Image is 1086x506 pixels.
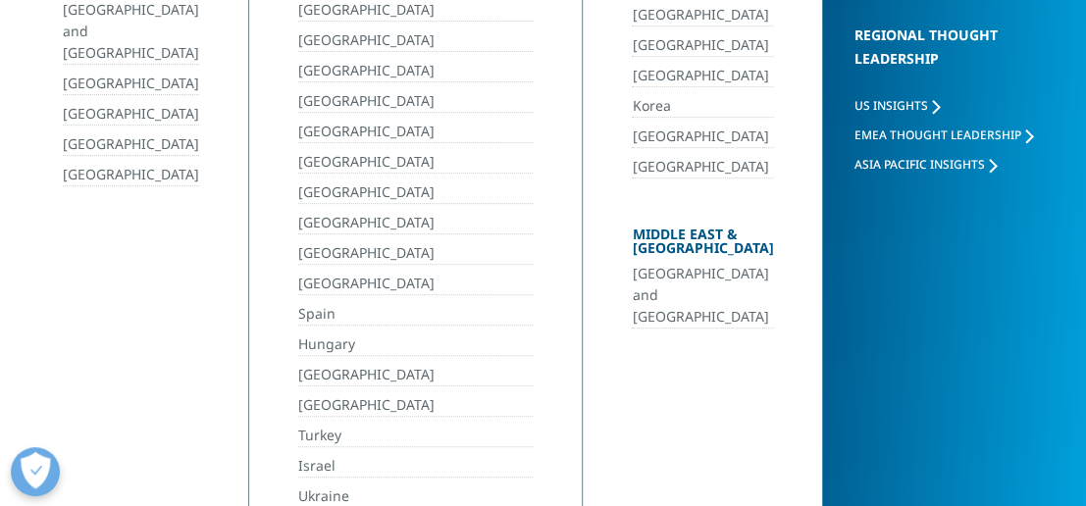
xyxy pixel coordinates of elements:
[853,24,1055,95] div: Regional Thought Leadership
[632,156,773,178] a: [GEOGRAPHIC_DATA]
[298,212,533,234] a: [GEOGRAPHIC_DATA]
[298,273,533,295] a: [GEOGRAPHIC_DATA]
[853,156,984,173] span: Asia Pacific Insights
[63,103,199,126] a: [GEOGRAPHIC_DATA]
[298,90,533,113] a: [GEOGRAPHIC_DATA]
[298,333,533,356] a: Hungary
[298,242,533,265] a: [GEOGRAPHIC_DATA]
[632,34,773,57] a: [GEOGRAPHIC_DATA]
[632,228,773,263] div: Middle East & [GEOGRAPHIC_DATA]
[63,73,199,95] a: [GEOGRAPHIC_DATA]
[298,425,533,447] a: Turkey
[632,4,773,26] a: [GEOGRAPHIC_DATA]
[11,447,60,496] button: Open Preferences
[632,263,773,329] a: [GEOGRAPHIC_DATA] and [GEOGRAPHIC_DATA]
[298,151,533,174] a: [GEOGRAPHIC_DATA]
[632,126,773,148] a: [GEOGRAPHIC_DATA]
[632,65,773,87] a: [GEOGRAPHIC_DATA]
[63,133,199,156] a: [GEOGRAPHIC_DATA]
[853,126,1020,143] span: EMEA Thought Leadership
[632,95,773,118] a: Korea
[853,156,997,173] a: Asia Pacific Insights
[298,455,533,478] a: Israel
[298,60,533,82] a: [GEOGRAPHIC_DATA]
[298,394,533,417] a: [GEOGRAPHIC_DATA]
[298,181,533,204] a: [GEOGRAPHIC_DATA]
[853,126,1033,143] a: EMEA Thought Leadership
[298,364,533,386] a: [GEOGRAPHIC_DATA]
[853,97,927,114] span: US Insights
[298,303,533,326] a: Spain
[298,29,533,52] a: [GEOGRAPHIC_DATA]
[298,121,533,143] a: [GEOGRAPHIC_DATA]
[853,97,940,114] a: US Insights
[63,164,199,186] a: [GEOGRAPHIC_DATA]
